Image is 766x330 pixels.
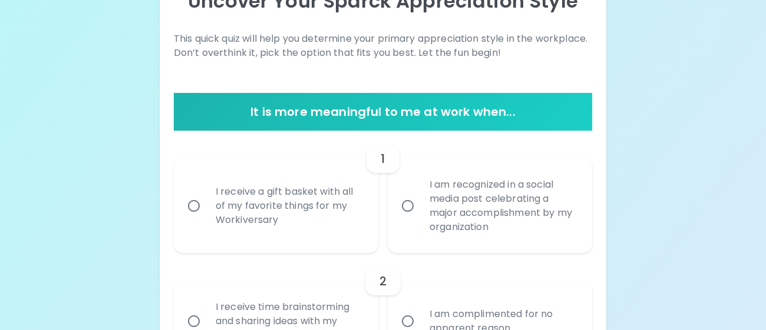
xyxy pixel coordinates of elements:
[174,32,592,60] p: This quick quiz will help you determine your primary appreciation style in the workplace. Don’t o...
[179,102,587,121] h6: It is more meaningful to me at work when...
[379,272,387,291] h6: 2
[381,149,385,168] h6: 1
[420,164,586,248] div: I am recognized in a social media post celebrating a major accomplishment by my organization
[206,171,372,241] div: I receive a gift basket with all of my favorite things for my Workiversary
[174,131,592,253] div: choice-group-check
